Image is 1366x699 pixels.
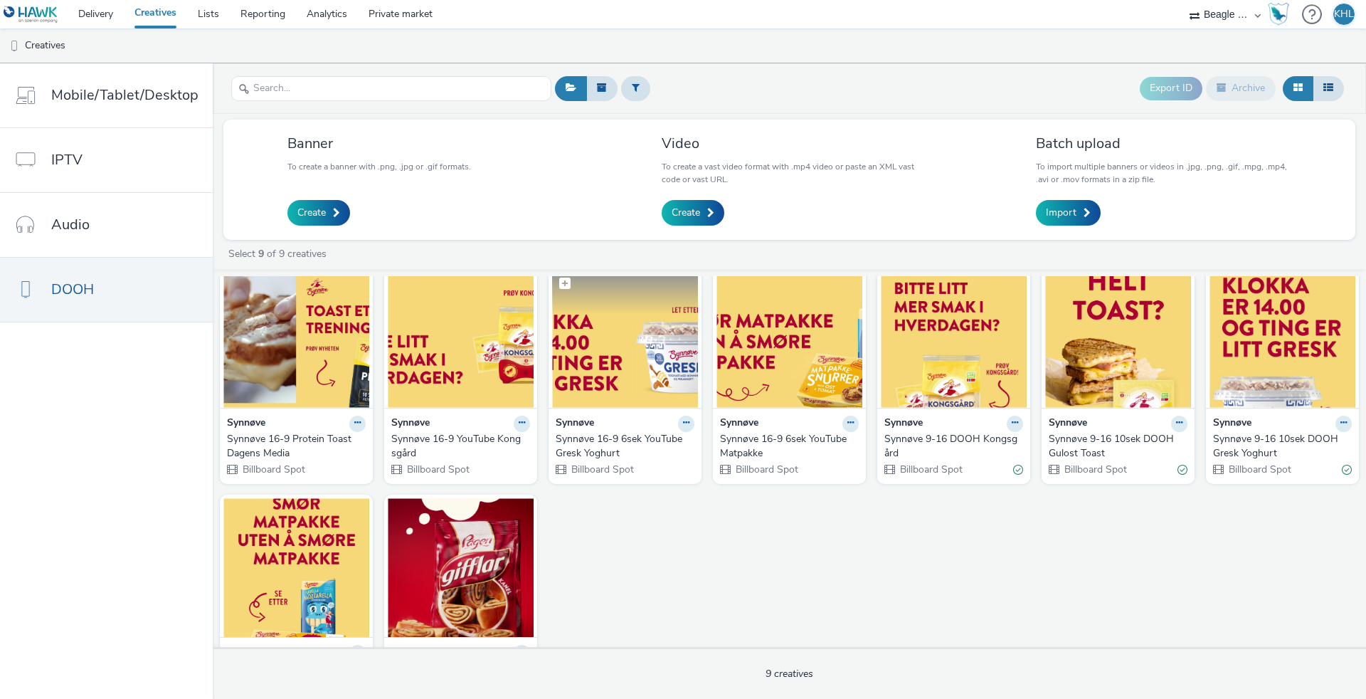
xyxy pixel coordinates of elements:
a: Select of 9 creatives [227,247,332,261]
span: Billboard Spot [1063,463,1127,476]
div: Synnøve 9-16 10sek DOOH Gresk Yoghurt [1213,432,1346,461]
strong: test [391,645,408,661]
p: To create a banner with .png, .jpg or .gif formats. [287,160,471,173]
a: Create [662,200,724,226]
img: Synnøve 9-16 DOOH Kongsgård visual [881,269,1027,408]
span: Import [1046,206,1076,220]
span: Audio [51,214,90,235]
a: Synnøve 16-9 6sek YouTube Gresk Yoghurt [556,432,694,461]
img: dooh [7,39,21,53]
a: Synnøve 16-9 6sek YouTube Matpakke [720,432,859,461]
strong: Synnøve [556,416,594,432]
h3: Video [662,134,917,153]
button: Table [1313,76,1344,100]
div: Synnøve 16-9 6sek YouTube Gresk Yoghurt [556,432,689,461]
h3: Banner [287,134,471,153]
strong: Synnøve [1049,416,1087,432]
span: Mobile/Tablet/Desktop [51,85,198,105]
a: Hawk Academy [1268,3,1295,26]
div: Synnøve 16-9 YouTube Kongsgård [391,432,524,461]
img: Synnøve 16-9 YouTube Kongsgård visual [388,269,534,408]
a: Synnøve 9-16 DOOH Kongsgård [884,432,1023,461]
button: Export ID [1140,77,1202,100]
p: To create a vast video format with .mp4 video or paste an XML vast code or vast URL. [662,160,917,186]
img: undefined Logo [4,6,58,23]
div: Synnøve 16-9 6sek YouTube Matpakke [720,432,853,461]
span: Create [672,206,700,220]
a: Synnøve 16-9 Protein Toast Dagens Media [227,432,366,461]
img: Synnøve 16-9 Protein Toast Dagens Media visual [223,269,369,408]
span: Billboard Spot [899,463,963,476]
img: Hawk Academy [1268,3,1289,26]
a: Create [287,200,350,226]
a: Synnøve 9-16 10sek DOOH Gulost Toast [1049,432,1187,461]
span: Billboard Spot [1227,463,1291,476]
img: Synnøve 16-9 6sek YouTube Matpakke visual [716,269,862,408]
img: Synnøve 16-9 6sek YouTube Gresk Yoghurt visual [552,269,698,408]
img: Synnøve 9-16 10sek DOOH Gresk Yoghurt visual [1209,269,1355,408]
strong: Synnøve [391,416,430,432]
div: Synnøve 16-9 Protein Toast Dagens Media [227,432,360,461]
div: Valid [1013,462,1023,477]
span: Billboard Spot [570,463,634,476]
button: Grid [1283,76,1313,100]
strong: Synnøve [227,416,265,432]
button: Archive [1206,76,1276,100]
a: Import [1036,200,1101,226]
div: Synnøve 9-16 DOOH Kongsgård [884,432,1017,461]
a: Synnøve 9-16 10sek DOOH Gresk Yoghurt [1213,432,1352,461]
div: Synnøve 9-16 10sek DOOH Gulost Toast [1049,432,1182,461]
span: Billboard Spot [406,463,470,476]
input: Search... [231,76,551,101]
strong: Synnøve [884,416,923,432]
img: test visual [388,498,534,637]
div: Valid [1177,462,1187,477]
span: 9 creatives [766,667,813,680]
p: To import multiple banners or videos in .jpg, .png, .gif, .mpg, .mp4, .avi or .mov formats in a z... [1036,160,1291,186]
span: DOOH [51,279,94,300]
img: Synnøve 9-16 10sek DOOH Matpakke visual [223,498,369,637]
div: KHL [1334,4,1354,25]
strong: Synnøve [1213,416,1251,432]
strong: Synnøve [720,416,758,432]
strong: 9 [258,247,264,261]
img: Synnøve 9-16 10sek DOOH Gulost Toast visual [1045,269,1191,408]
h3: Batch upload [1036,134,1291,153]
a: Synnøve 16-9 YouTube Kongsgård [391,432,530,461]
span: Billboard Spot [734,463,798,476]
div: Valid [1342,462,1352,477]
span: IPTV [51,149,83,170]
strong: Synnøve [227,645,265,661]
span: Create [297,206,326,220]
span: Billboard Spot [241,463,305,476]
